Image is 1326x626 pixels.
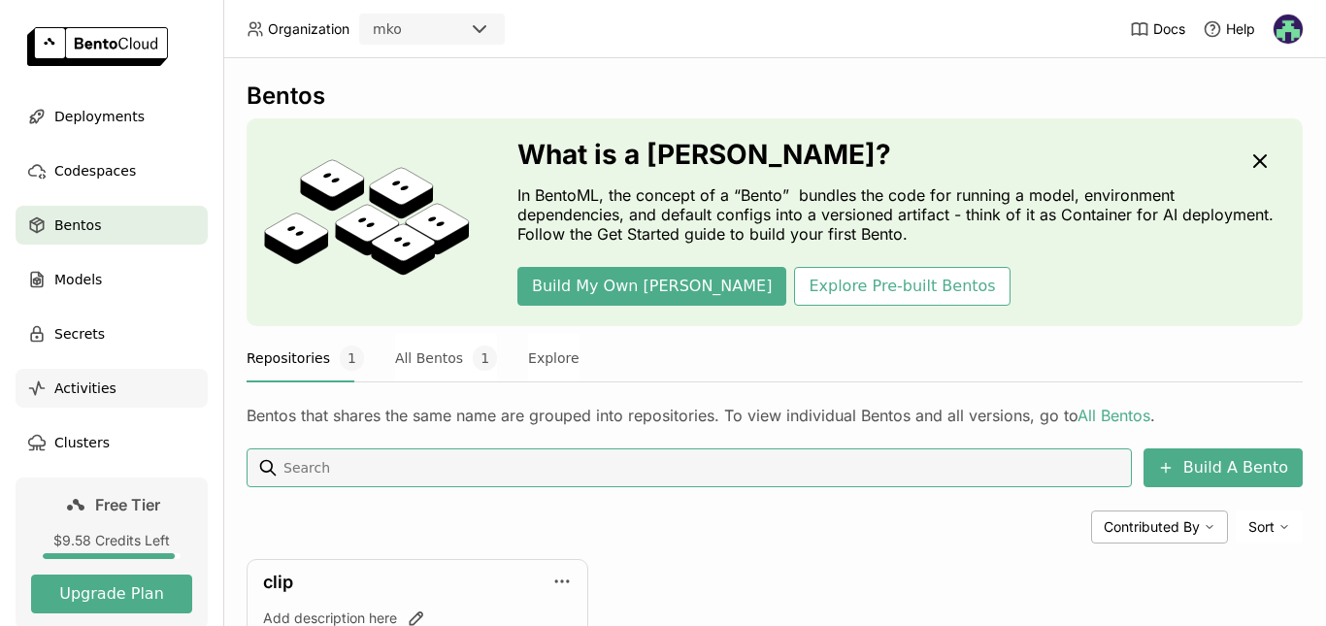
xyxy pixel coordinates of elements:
p: In BentoML, the concept of a “Bento” bundles the code for running a model, environment dependenci... [517,185,1284,244]
a: Docs [1130,19,1185,39]
span: Sort [1248,518,1275,536]
div: $9.58 Credits Left [31,532,192,549]
span: Clusters [54,431,110,454]
span: Contributed By [1104,518,1200,536]
input: Selected mko. [404,20,406,40]
button: Explore Pre-built Bentos [794,267,1010,306]
a: Codespaces [16,151,208,190]
div: Sort [1236,511,1303,544]
button: All Bentos [395,334,497,382]
a: Deployments [16,97,208,136]
span: Secrets [54,322,105,346]
span: 1 [473,346,497,371]
a: Clusters [16,423,208,462]
a: Activities [16,369,208,408]
button: Build A Bento [1144,448,1303,487]
span: Organization [268,20,349,38]
span: Free Tier [95,495,160,514]
button: Build My Own [PERSON_NAME] [517,267,786,306]
button: Explore [528,334,580,382]
a: All Bentos [1077,406,1150,425]
a: Bentos [16,206,208,245]
img: cover onboarding [262,158,471,286]
div: Bentos that shares the same name are grouped into repositories. To view individual Bentos and all... [247,406,1303,425]
a: Secrets [16,314,208,353]
div: mko [373,19,402,39]
span: Activities [54,377,116,400]
span: Codespaces [54,159,136,182]
button: Repositories [247,334,364,382]
span: Docs [1153,20,1185,38]
div: Help [1203,19,1255,39]
h3: What is a [PERSON_NAME]? [517,139,1284,170]
img: Ayodeji Osasona [1274,15,1303,44]
input: Search [282,452,1124,483]
a: clip [263,572,293,592]
span: Help [1226,20,1255,38]
button: Upgrade Plan [31,575,192,613]
img: logo [27,27,168,66]
span: Bentos [54,214,101,237]
span: Deployments [54,105,145,128]
a: Models [16,260,208,299]
span: 1 [340,346,364,371]
div: Bentos [247,82,1303,111]
div: Contributed By [1091,511,1228,544]
span: Models [54,268,102,291]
